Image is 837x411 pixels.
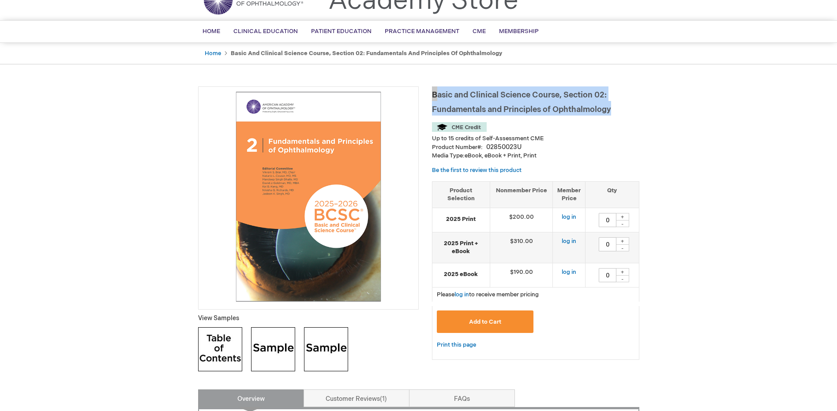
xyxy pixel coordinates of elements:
[432,135,639,143] li: Up to 15 credits of Self-Assessment CME
[203,91,414,302] img: Basic and Clinical Science Course, Section 02: Fundamentals and Principles of Ophthalmology
[616,268,629,276] div: +
[437,239,485,256] strong: 2025 Print + eBook
[380,395,387,403] span: 1
[616,237,629,245] div: +
[198,327,242,371] img: Click to view
[562,269,576,276] a: log in
[562,213,576,220] a: log in
[486,143,522,152] div: 02850023U
[432,90,611,114] span: Basic and Clinical Science Course, Section 02: Fundamentals and Principles of Ophthalmology
[616,244,629,251] div: -
[437,340,476,351] a: Print this page
[205,50,221,57] a: Home
[304,327,348,371] img: Click to view
[473,28,486,35] span: CME
[432,152,465,159] strong: Media Type:
[432,167,522,174] a: Be the first to review this product
[490,208,553,232] td: $200.00
[599,213,616,227] input: Qty
[616,220,629,227] div: -
[432,152,639,160] p: eBook, eBook + Print, Print
[198,389,304,407] a: Overview
[432,181,490,208] th: Product Selection
[616,275,629,282] div: -
[203,28,220,35] span: Home
[469,318,501,325] span: Add to Cart
[233,28,298,35] span: Clinical Education
[616,213,629,220] div: +
[490,181,553,208] th: Nonmember Price
[409,389,515,407] a: FAQs
[490,232,553,263] td: $310.00
[599,268,616,282] input: Qty
[385,28,459,35] span: Practice Management
[454,291,469,298] a: log in
[231,50,502,57] strong: Basic and Clinical Science Course, Section 02: Fundamentals and Principles of Ophthalmology
[198,314,419,323] p: View Samples
[304,389,409,407] a: Customer Reviews1
[437,310,534,333] button: Add to Cart
[251,327,295,371] img: Click to view
[432,122,487,132] img: CME Credit
[553,181,586,208] th: Member Price
[599,237,616,251] input: Qty
[432,144,483,151] strong: Product Number
[437,215,485,224] strong: 2025 Print
[311,28,372,35] span: Patient Education
[490,263,553,287] td: $190.00
[437,291,539,298] span: Please to receive member pricing
[499,28,539,35] span: Membership
[437,270,485,279] strong: 2025 eBook
[562,238,576,245] a: log in
[586,181,639,208] th: Qty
